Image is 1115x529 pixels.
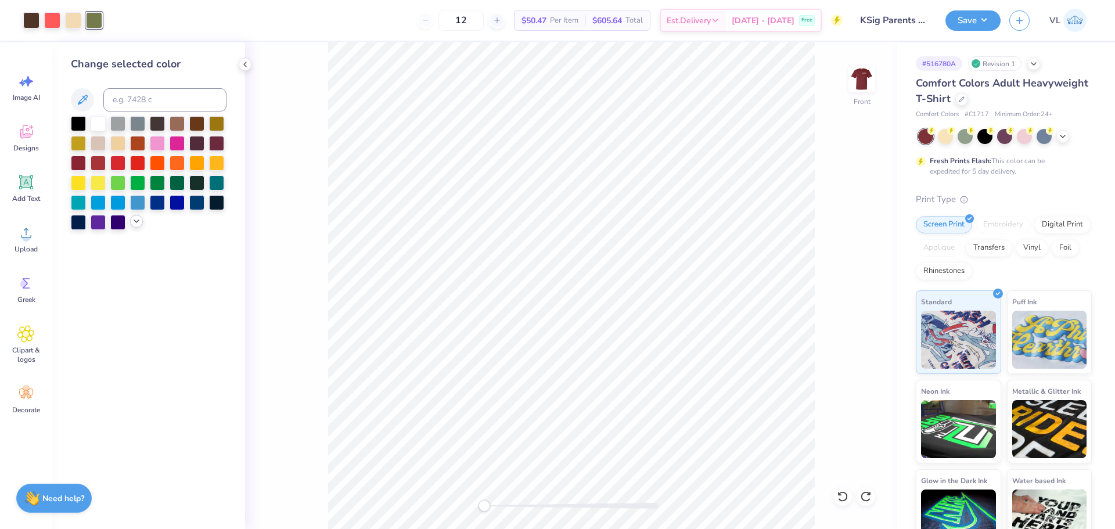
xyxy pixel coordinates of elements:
[1034,216,1091,233] div: Digital Print
[916,216,972,233] div: Screen Print
[7,346,45,364] span: Clipart & logos
[851,9,937,32] input: Untitled Design
[521,15,546,27] span: $50.47
[965,110,989,120] span: # C1717
[550,15,578,27] span: Per Item
[854,96,871,107] div: Front
[945,10,1001,31] button: Save
[930,156,1073,177] div: This color can be expedited for 5 day delivery.
[1052,239,1079,257] div: Foil
[42,493,84,504] strong: Need help?
[916,76,1088,106] span: Comfort Colors Adult Heavyweight T-Shirt
[12,405,40,415] span: Decorate
[667,15,711,27] span: Est. Delivery
[625,15,643,27] span: Total
[732,15,794,27] span: [DATE] - [DATE]
[1016,239,1048,257] div: Vinyl
[916,193,1092,206] div: Print Type
[916,262,972,280] div: Rhinestones
[921,385,949,397] span: Neon Ink
[850,67,873,91] img: Front
[921,400,996,458] img: Neon Ink
[12,194,40,203] span: Add Text
[801,16,812,24] span: Free
[966,239,1012,257] div: Transfers
[921,296,952,308] span: Standard
[13,143,39,153] span: Designs
[17,295,35,304] span: Greek
[921,311,996,369] img: Standard
[921,474,987,487] span: Glow in the Dark Ink
[479,500,490,512] div: Accessibility label
[916,239,962,257] div: Applique
[13,93,40,102] span: Image AI
[1049,14,1060,27] span: VL
[916,56,962,71] div: # 516780A
[1012,474,1066,487] span: Water based Ink
[1012,296,1037,308] span: Puff Ink
[103,88,226,111] input: e.g. 7428 c
[1044,9,1092,32] a: VL
[930,156,991,165] strong: Fresh Prints Flash:
[71,56,226,72] div: Change selected color
[995,110,1053,120] span: Minimum Order: 24 +
[1012,385,1081,397] span: Metallic & Glitter Ink
[1063,9,1087,32] img: Vincent Lloyd Laurel
[1012,311,1087,369] img: Puff Ink
[1012,400,1087,458] img: Metallic & Glitter Ink
[592,15,622,27] span: $605.64
[976,216,1031,233] div: Embroidery
[968,56,1022,71] div: Revision 1
[15,244,38,254] span: Upload
[916,110,959,120] span: Comfort Colors
[438,10,484,31] input: – –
